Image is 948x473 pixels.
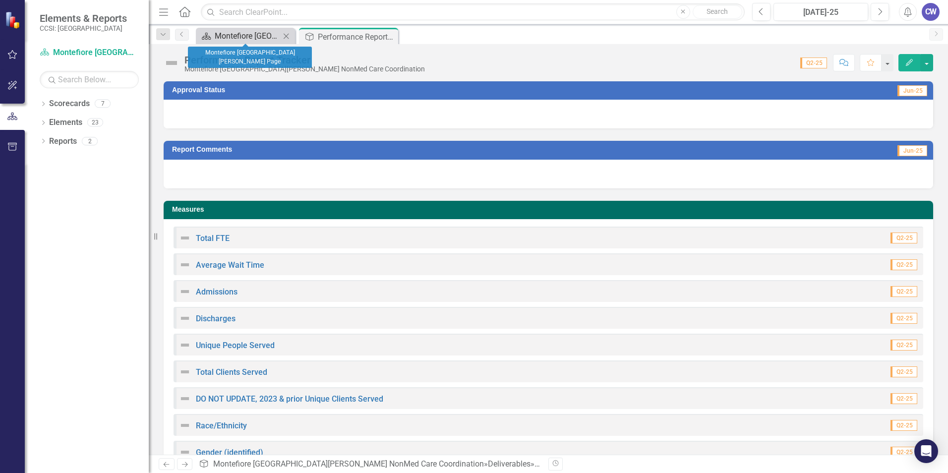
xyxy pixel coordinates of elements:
a: Elements [49,117,82,128]
h3: Report Comments [172,146,672,153]
div: 23 [87,118,103,127]
a: Admissions [196,287,237,296]
img: Not Defined [179,366,191,378]
a: Montefiore [GEOGRAPHIC_DATA][PERSON_NAME] Page [198,30,280,42]
h3: Measures [172,206,928,213]
a: Reports [49,136,77,147]
span: Q2-25 [890,259,917,270]
a: Gender (identified) [196,448,263,457]
button: [DATE]-25 [773,3,868,21]
span: Q2-25 [890,340,917,351]
a: Average Wait Time [196,260,264,270]
img: Not Defined [179,393,191,405]
div: 2 [82,137,98,145]
input: Search ClearPoint... [201,3,745,21]
span: Q2-25 [890,366,917,377]
div: Performance Report Tracker [184,55,425,65]
div: Montefiore [GEOGRAPHIC_DATA][PERSON_NAME] Page [188,47,312,68]
img: Not Defined [179,339,191,351]
a: Total Clients Served [196,367,267,377]
div: Montefiore [GEOGRAPHIC_DATA][PERSON_NAME] NonMed Care Coordination [184,65,425,73]
img: Not Defined [179,232,191,244]
a: DO NOT UPDATE, 2023 & prior Unique Clients Served [196,394,383,404]
span: Q2-25 [890,447,917,458]
span: Q2-25 [890,393,917,404]
a: Race/Ethnicity [196,421,247,430]
img: Not Defined [179,259,191,271]
span: Elements & Reports [40,12,127,24]
span: Q2-25 [890,313,917,324]
a: Unique People Served [196,341,275,350]
img: Not Defined [164,55,179,71]
input: Search Below... [40,71,139,88]
div: Montefiore [GEOGRAPHIC_DATA][PERSON_NAME] Page [215,30,280,42]
span: Q2-25 [890,233,917,243]
a: Montefiore [GEOGRAPHIC_DATA][PERSON_NAME] NonMed Care Coordination [40,47,139,59]
h3: Approval Status [172,86,652,94]
img: Not Defined [179,419,191,431]
a: Total FTE [196,234,230,243]
img: Not Defined [179,312,191,324]
span: Search [707,7,728,15]
div: » » [199,459,541,470]
div: Open Intercom Messenger [914,439,938,463]
small: CCSI: [GEOGRAPHIC_DATA] [40,24,127,32]
a: Scorecards [49,98,90,110]
span: Jun-25 [897,85,927,96]
img: Not Defined [179,286,191,297]
div: [DATE]-25 [777,6,865,18]
span: Q2-25 [890,286,917,297]
span: Q2-25 [890,420,917,431]
span: Jun-25 [897,145,927,156]
img: Not Defined [179,446,191,458]
div: 7 [95,100,111,108]
button: CW [922,3,940,21]
div: Performance Report Tracker [318,31,396,43]
a: Montefiore [GEOGRAPHIC_DATA][PERSON_NAME] NonMed Care Coordination [213,459,484,469]
a: Deliverables [488,459,531,469]
span: Q2-25 [800,58,827,68]
button: Search [693,5,742,19]
img: ClearPoint Strategy [5,11,22,29]
a: Discharges [196,314,236,323]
